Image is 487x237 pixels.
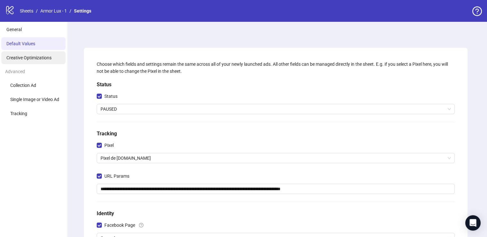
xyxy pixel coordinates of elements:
[69,7,71,14] li: /
[36,7,38,14] li: /
[10,97,59,102] span: Single Image or Video Ad
[10,83,36,88] span: Collection Ad
[97,130,455,138] h5: Tracking
[101,104,451,114] span: PAUSED
[102,173,132,180] span: URL Params
[73,7,93,14] a: Settings
[472,6,482,16] span: question-circle
[465,215,481,231] div: Open Intercom Messenger
[101,153,451,163] span: Pixel de armorlux.com
[102,222,138,229] span: Facebook Page
[19,7,35,14] a: Sheets
[6,27,22,32] span: General
[39,7,68,14] a: Armor Lux - 1
[139,223,143,227] span: question-circle
[97,81,455,89] h5: Status
[97,210,455,217] h5: Identity
[6,55,52,60] span: Creative Optimizations
[97,61,455,75] div: Choose which fields and settings remain the same across all of your newly launched ads. All other...
[102,93,120,100] span: Status
[10,111,27,116] span: Tracking
[102,142,116,149] span: Pixel
[6,41,35,46] span: Default Values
